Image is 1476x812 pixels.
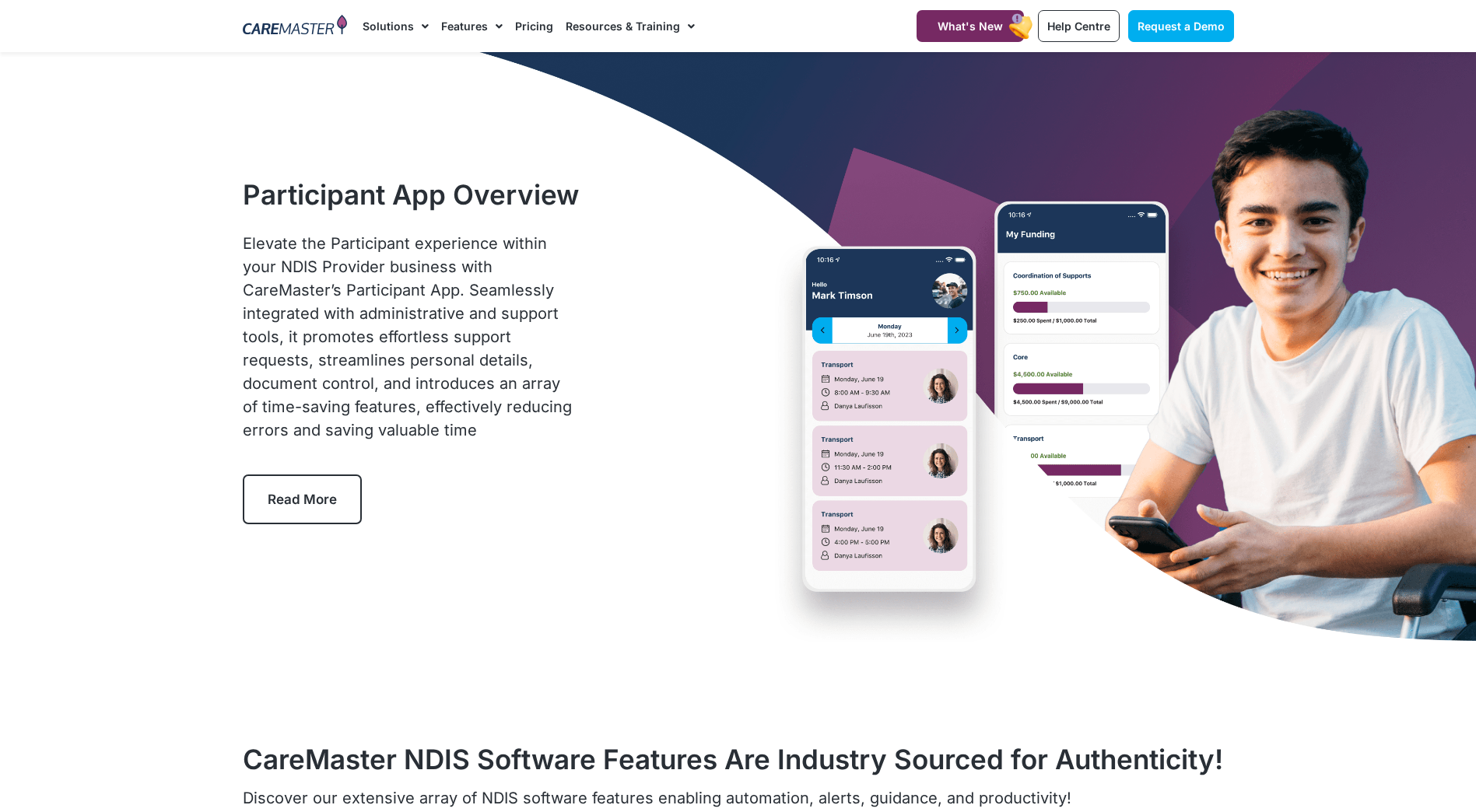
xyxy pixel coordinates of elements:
[938,19,1003,33] span: What's New
[243,474,362,524] a: Read More
[268,492,337,507] span: Read More
[917,10,1024,42] a: What's New
[1047,19,1110,33] span: Help Centre
[243,789,1071,807] span: Discover our extensive array of NDIS software features enabling automation, alerts, guidance, and...
[1038,10,1120,42] a: Help Centre
[1138,19,1225,33] span: Request a Demo
[243,743,1234,775] h2: CareMaster NDIS Software Features Are Industry Sourced for Authenticity!
[243,178,580,211] h1: Participant App Overview
[243,234,572,439] span: Elevate the Participant experience within your NDIS Provider business with CareMaster’s Participa...
[1128,10,1234,42] a: Request a Demo
[243,15,348,38] img: CareMaster Logo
